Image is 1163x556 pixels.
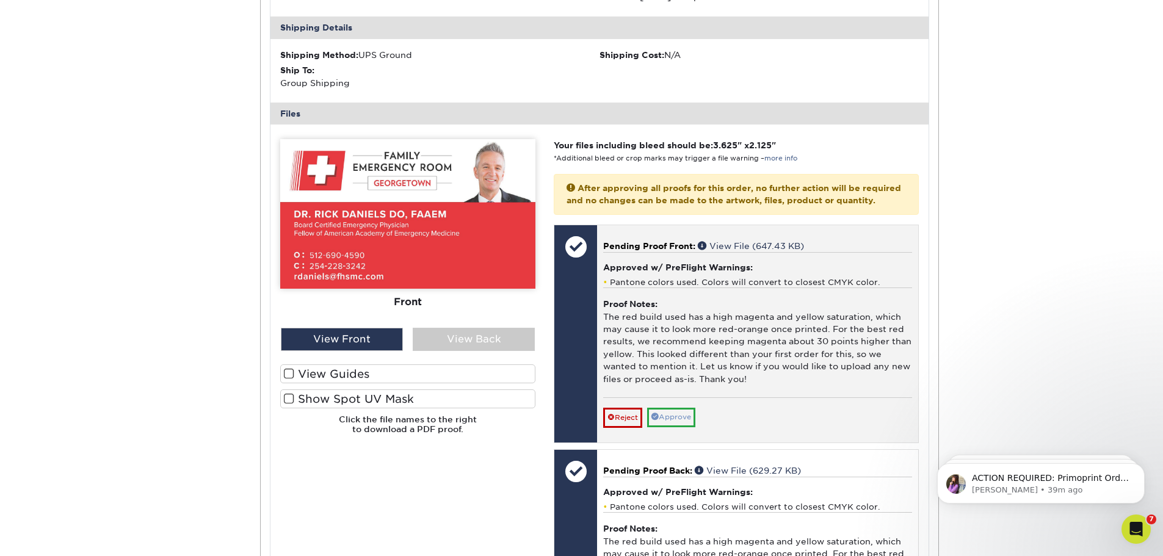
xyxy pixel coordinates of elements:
[603,262,911,272] h4: Approved w/ PreFlight Warnings:
[280,389,535,408] label: Show Spot UV Mask
[554,154,797,162] small: *Additional bleed or crop marks may trigger a file warning –
[919,438,1163,523] iframe: Intercom notifications message
[603,299,658,309] strong: Proof Notes:
[764,154,797,162] a: more info
[603,408,642,427] a: Reject
[413,328,535,351] div: View Back
[1147,514,1156,524] span: 7
[713,140,737,150] span: 3.625
[647,408,695,427] a: Approve
[603,466,692,475] span: Pending Proof Back:
[270,16,929,38] div: Shipping Details
[603,502,911,512] li: Pantone colors used. Colors will convert to closest CMYK color.
[749,140,772,150] span: 2.125
[280,64,600,89] div: Group Shipping
[280,50,358,60] strong: Shipping Method:
[600,49,919,61] div: N/A
[698,241,804,251] a: View File (647.43 KB)
[603,277,911,287] li: Pantone colors used. Colors will convert to closest CMYK color.
[603,287,911,397] div: The red build used has a high magenta and yellow saturation, which may cause it to look more red-...
[603,241,695,251] span: Pending Proof Front:
[280,414,535,444] h6: Click the file names to the right to download a PDF proof.
[280,364,535,383] label: View Guides
[600,50,664,60] strong: Shipping Cost:
[280,49,600,61] div: UPS Ground
[695,466,801,475] a: View File (629.27 KB)
[554,140,776,150] strong: Your files including bleed should be: " x "
[1121,514,1151,544] iframe: Intercom live chat
[567,183,901,205] strong: After approving all proofs for this order, no further action will be required and no changes can ...
[603,524,658,533] strong: Proof Notes:
[280,65,314,75] strong: Ship To:
[270,103,929,125] div: Files
[280,289,535,316] div: Front
[281,328,403,351] div: View Front
[603,487,911,497] h4: Approved w/ PreFlight Warnings:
